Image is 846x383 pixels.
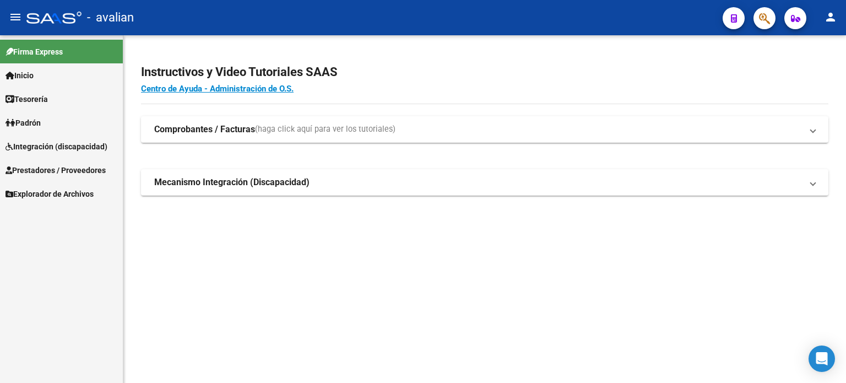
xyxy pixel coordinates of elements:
span: Explorador de Archivos [6,188,94,200]
mat-expansion-panel-header: Mecanismo Integración (Discapacidad) [141,169,828,196]
span: Padrón [6,117,41,129]
div: Open Intercom Messenger [809,346,835,372]
span: Tesorería [6,93,48,105]
mat-icon: person [824,10,837,24]
mat-icon: menu [9,10,22,24]
mat-expansion-panel-header: Comprobantes / Facturas(haga click aquí para ver los tutoriales) [141,116,828,143]
a: Centro de Ayuda - Administración de O.S. [141,84,294,94]
span: (haga click aquí para ver los tutoriales) [255,123,395,136]
strong: Mecanismo Integración (Discapacidad) [154,176,310,188]
h2: Instructivos y Video Tutoriales SAAS [141,62,828,83]
span: - avalian [87,6,134,30]
span: Firma Express [6,46,63,58]
span: Inicio [6,69,34,82]
span: Integración (discapacidad) [6,141,107,153]
span: Prestadores / Proveedores [6,164,106,176]
strong: Comprobantes / Facturas [154,123,255,136]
